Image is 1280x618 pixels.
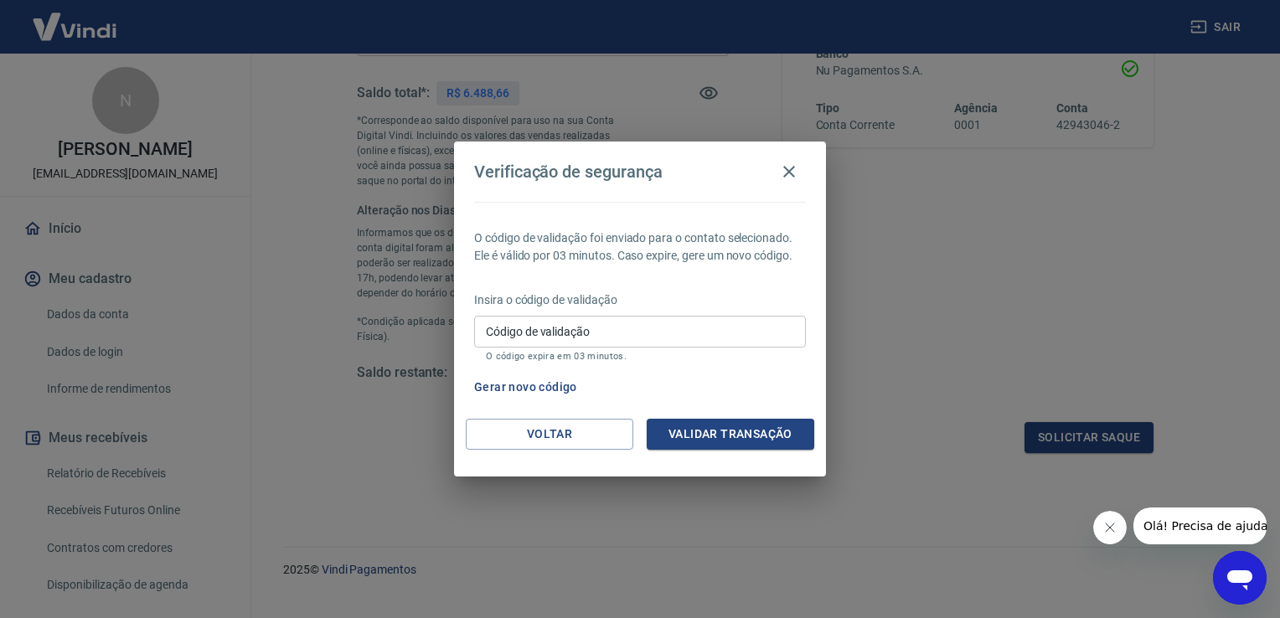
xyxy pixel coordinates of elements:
iframe: Botão para abrir a janela de mensagens [1213,551,1267,605]
span: Olá! Precisa de ajuda? [10,12,141,25]
h4: Verificação de segurança [474,162,663,182]
p: O código expira em 03 minutos. [486,351,794,362]
p: O código de validação foi enviado para o contato selecionado. Ele é válido por 03 minutos. Caso e... [474,229,806,265]
button: Gerar novo código [467,372,584,403]
button: Validar transação [647,419,814,450]
button: Voltar [466,419,633,450]
iframe: Mensagem da empresa [1133,507,1267,544]
iframe: Fechar mensagem [1093,511,1127,544]
p: Insira o código de validação [474,291,806,309]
